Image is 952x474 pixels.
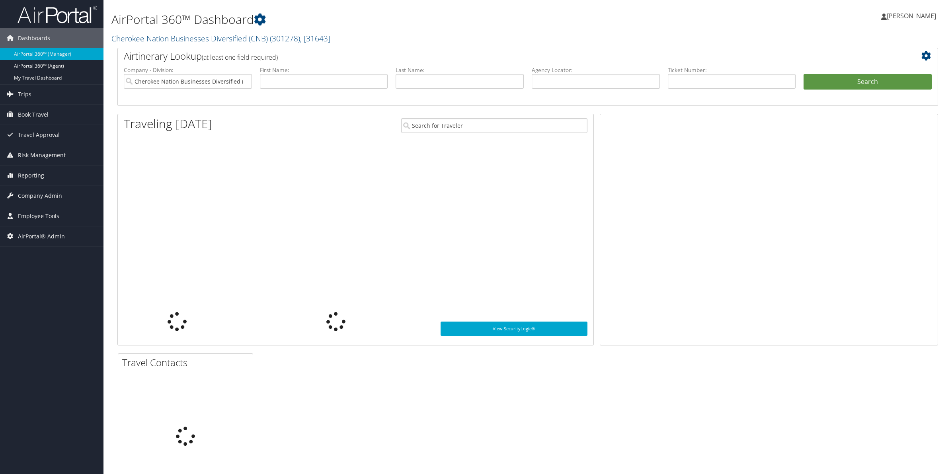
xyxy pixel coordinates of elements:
h2: Airtinerary Lookup [124,49,863,63]
span: (at least one field required) [202,53,278,62]
span: [PERSON_NAME] [887,12,936,20]
h1: AirPortal 360™ Dashboard [111,11,667,28]
a: View SecurityLogic® [441,322,587,336]
label: First Name: [260,66,388,74]
span: Risk Management [18,145,66,165]
span: Reporting [18,166,44,185]
a: [PERSON_NAME] [881,4,944,28]
span: ( 301278 ) [270,33,300,44]
span: Company Admin [18,186,62,206]
h2: Travel Contacts [122,356,253,369]
input: Search for Traveler [401,118,587,133]
span: Book Travel [18,105,49,125]
label: Last Name: [396,66,524,74]
label: Agency Locator: [532,66,660,74]
span: Employee Tools [18,206,59,226]
span: Trips [18,84,31,104]
span: Travel Approval [18,125,60,145]
button: Search [804,74,932,90]
label: Ticket Number: [668,66,796,74]
span: AirPortal® Admin [18,226,65,246]
label: Company - Division: [124,66,252,74]
span: , [ 31643 ] [300,33,330,44]
a: Cherokee Nation Businesses Diversified (CNB) [111,33,330,44]
h1: Traveling [DATE] [124,115,212,132]
span: Dashboards [18,28,50,48]
img: airportal-logo.png [18,5,97,24]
